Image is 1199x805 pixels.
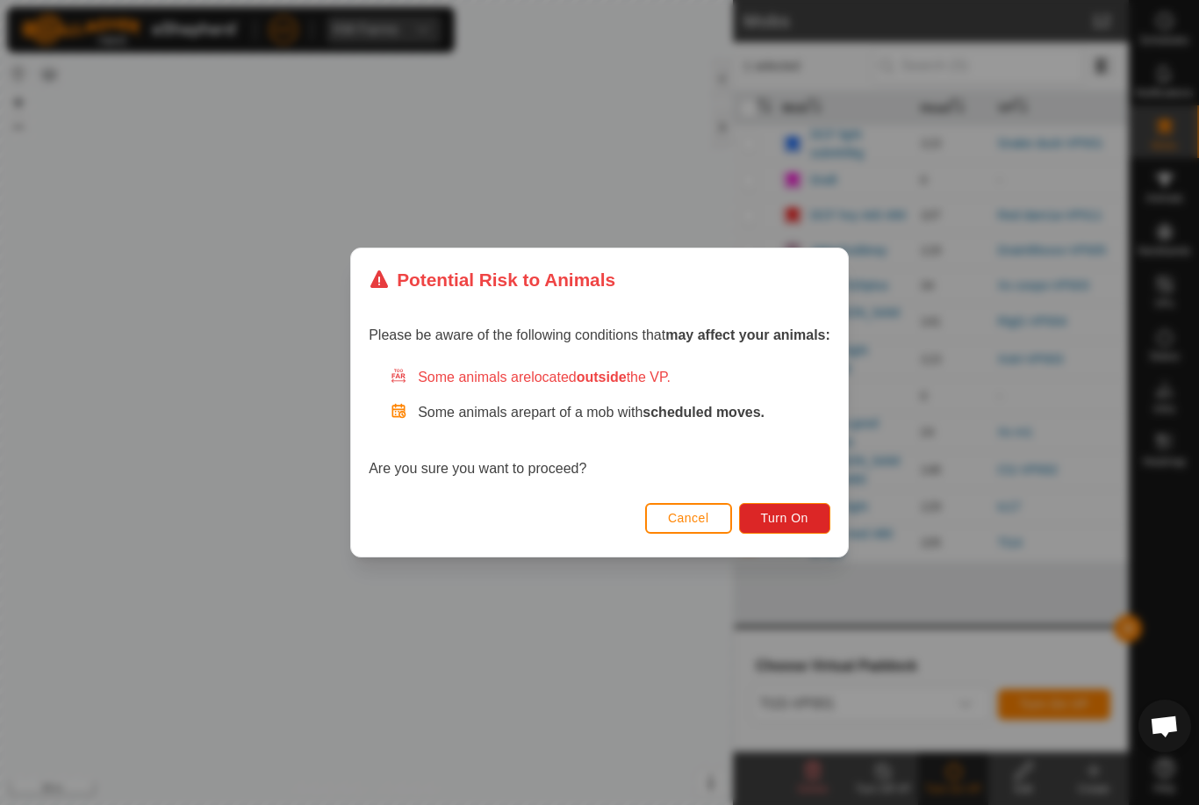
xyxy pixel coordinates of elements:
div: Some animals are [390,367,830,388]
span: Cancel [668,511,709,525]
button: Turn On [739,503,830,534]
strong: may affect your animals: [665,327,830,342]
p: Some animals are [418,402,830,423]
span: Please be aware of the following conditions that [369,327,830,342]
div: Are you sure you want to proceed? [369,367,830,479]
span: part of a mob with [531,405,765,420]
strong: scheduled moves. [643,405,765,420]
span: Turn On [761,511,808,525]
div: Potential Risk to Animals [369,266,615,293]
strong: outside [577,370,627,385]
div: Open chat [1138,700,1191,752]
button: Cancel [645,503,732,534]
span: located the VP. [531,370,671,385]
